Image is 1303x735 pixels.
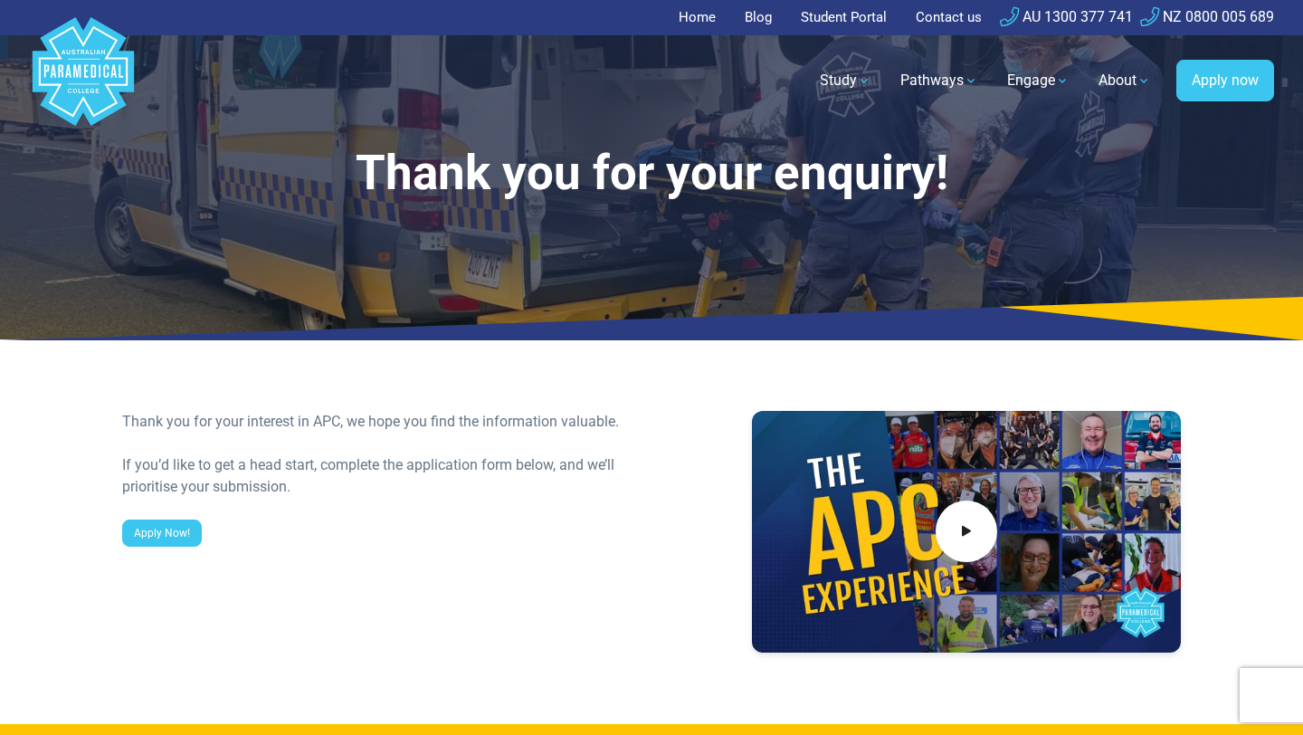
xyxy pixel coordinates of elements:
a: Apply Now! [122,520,202,547]
a: About [1088,55,1162,106]
div: Thank you for your interest in APC, we hope you find the information valuable. [122,411,641,433]
a: Pathways [889,55,989,106]
a: Australian Paramedical College [29,35,138,127]
a: Apply now [1176,60,1274,101]
a: AU 1300 377 741 [1000,8,1133,25]
a: Study [809,55,882,106]
a: NZ 0800 005 689 [1140,8,1274,25]
h1: Thank you for your enquiry! [122,145,1181,202]
a: Engage [996,55,1080,106]
div: If you’d like to get a head start, complete the application form below, and we’ll prioritise your... [122,454,641,498]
